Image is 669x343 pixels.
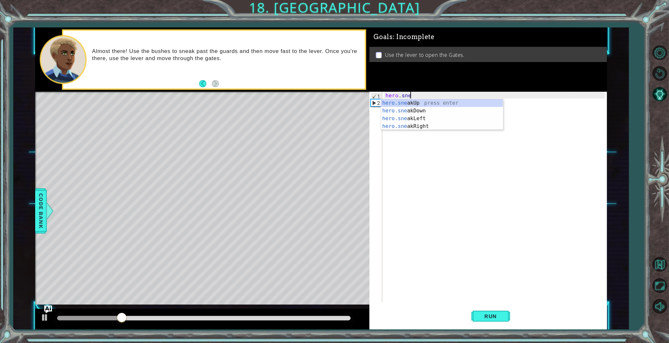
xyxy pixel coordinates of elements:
button: Restart Level [650,64,669,83]
div: Level Map [35,92,334,282]
p: Almost there! Use the bushes to sneak past the guards and then move fast to the lever. Once you'r... [92,48,360,62]
span: : Incomplete [393,33,435,41]
button: Back to Map [650,255,669,274]
span: Goals [374,33,435,41]
button: Ctrl + P: Play [38,312,51,325]
button: Level Options [650,43,669,62]
div: 1 [371,93,382,99]
div: 2 [371,99,382,106]
button: Back [199,80,212,87]
button: Ask AI [44,306,52,313]
button: Maximize Browser [650,276,669,295]
button: Next [212,80,219,87]
span: Code Bank [36,191,46,230]
button: Mute [650,297,669,316]
a: Back to Map [650,254,669,275]
span: Run [478,313,503,319]
button: AI Hint [650,85,669,103]
p: Use the lever to open the Gates. [385,51,465,58]
button: Shift+Enter: Run current code. [471,304,510,328]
